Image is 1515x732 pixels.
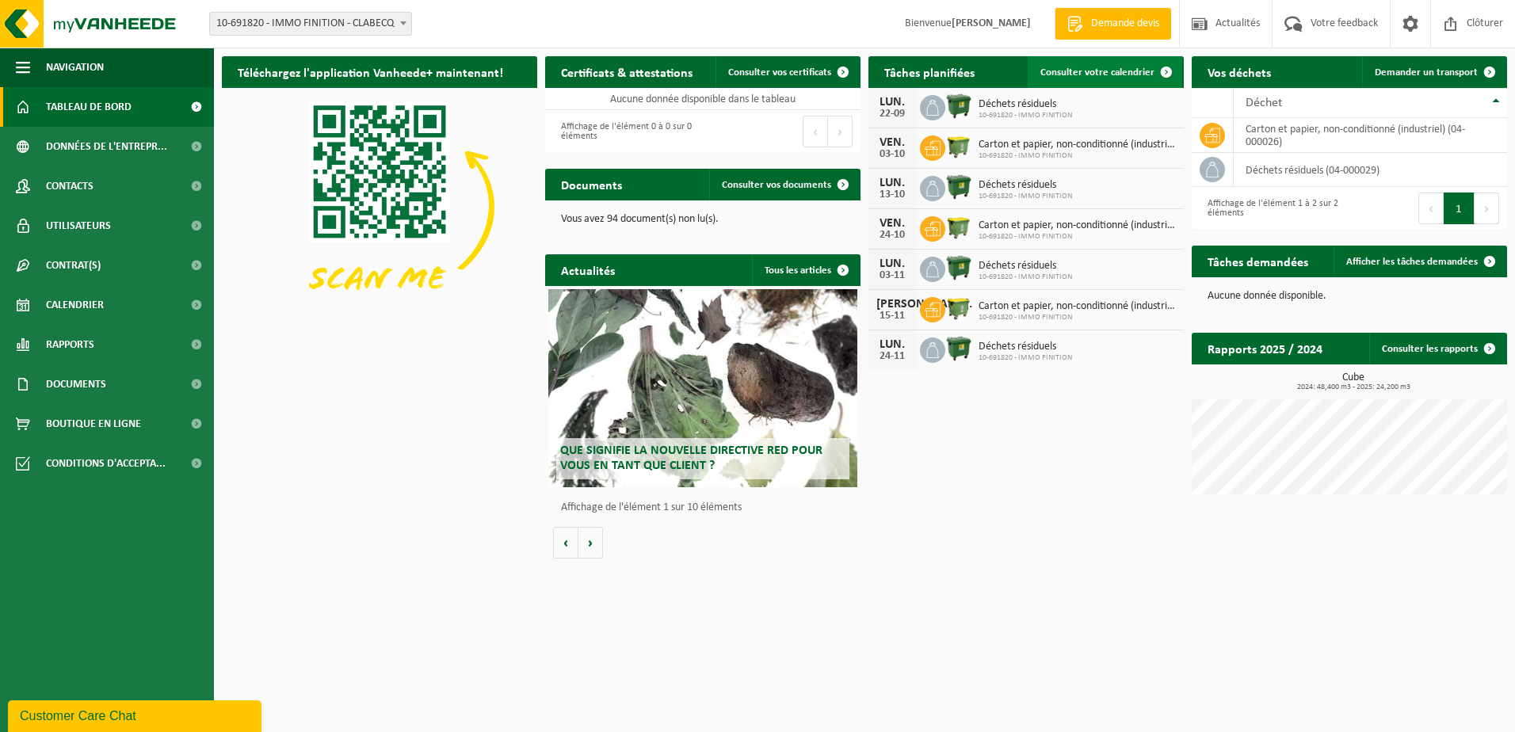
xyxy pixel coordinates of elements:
span: 10-691820 - IMMO FINITION [979,313,1176,322]
span: Demande devis [1087,16,1163,32]
div: VEN. [876,217,908,230]
div: 22-09 [876,109,908,120]
img: Download de VHEPlus App [222,88,537,325]
span: Déchet [1246,97,1282,109]
span: 10-691820 - IMMO FINITION [979,192,1072,201]
button: 1 [1444,193,1475,224]
a: Tous les articles [752,254,859,286]
span: Contacts [46,166,93,206]
span: 10-691820 - IMMO FINITION [979,232,1176,242]
span: Contrat(s) [46,246,101,285]
h2: Tâches planifiées [868,56,990,87]
img: WB-1100-HPE-GN-50 [945,133,972,160]
td: carton et papier, non-conditionné (industriel) (04-000026) [1234,118,1507,153]
span: Conditions d'accepta... [46,444,166,483]
a: Que signifie la nouvelle directive RED pour vous en tant que client ? [548,289,857,487]
div: LUN. [876,177,908,189]
iframe: chat widget [8,697,265,732]
h2: Actualités [545,254,631,285]
span: Consulter vos documents [722,180,831,190]
h2: Certificats & attestations [545,56,708,87]
span: Rapports [46,325,94,364]
div: 24-10 [876,230,908,241]
a: Demande devis [1055,8,1171,40]
img: WB-1100-HPE-GN-01 [945,335,972,362]
span: Carton et papier, non-conditionné (industriel) [979,139,1176,151]
button: Next [828,116,853,147]
span: Déchets résiduels [979,179,1072,192]
span: Déchets résiduels [979,341,1072,353]
td: Aucune donnée disponible dans le tableau [545,88,861,110]
h2: Vos déchets [1192,56,1287,87]
span: Consulter vos certificats [728,67,831,78]
span: Tableau de bord [46,87,132,127]
img: WB-1100-HPE-GN-50 [945,214,972,241]
p: Aucune donnée disponible. [1208,291,1491,302]
h3: Cube [1200,372,1507,391]
strong: [PERSON_NAME] [952,17,1031,29]
a: Demander un transport [1362,56,1505,88]
span: 10-691820 - IMMO FINITION - CLABECQ [209,12,412,36]
span: Utilisateurs [46,206,111,246]
div: 03-10 [876,149,908,160]
span: Calendrier [46,285,104,325]
span: Afficher les tâches demandées [1346,257,1478,267]
div: Affichage de l'élément 0 à 0 sur 0 éléments [553,114,695,149]
span: 10-691820 - IMMO FINITION [979,111,1072,120]
div: LUN. [876,96,908,109]
span: Déchets résiduels [979,260,1072,273]
a: Consulter les rapports [1369,333,1505,364]
div: Affichage de l'élément 1 à 2 sur 2 éléments [1200,191,1341,226]
a: Consulter vos documents [709,169,859,200]
h2: Tâches demandées [1192,246,1324,276]
div: 03-11 [876,270,908,281]
span: Que signifie la nouvelle directive RED pour vous en tant que client ? [560,444,822,472]
button: Previous [803,116,828,147]
a: Afficher les tâches demandées [1334,246,1505,277]
button: Vorige [553,527,578,559]
h2: Téléchargez l'application Vanheede+ maintenant! [222,56,519,87]
span: Consulter votre calendrier [1040,67,1154,78]
span: 10-691820 - IMMO FINITION [979,353,1072,363]
img: WB-1100-HPE-GN-01 [945,93,972,120]
div: 13-10 [876,189,908,200]
div: 24-11 [876,351,908,362]
a: Consulter votre calendrier [1028,56,1182,88]
p: Vous avez 94 document(s) non lu(s). [561,214,845,225]
img: WB-1100-HPE-GN-01 [945,254,972,281]
span: Boutique en ligne [46,404,141,444]
div: 15-11 [876,311,908,322]
span: 10-691820 - IMMO FINITION [979,273,1072,282]
span: Déchets résiduels [979,98,1072,111]
a: Consulter vos certificats [716,56,859,88]
span: Données de l'entrepr... [46,127,167,166]
span: Carton et papier, non-conditionné (industriel) [979,300,1176,313]
h2: Documents [545,169,638,200]
span: Navigation [46,48,104,87]
span: Demander un transport [1375,67,1478,78]
span: 10-691820 - IMMO FINITION - CLABECQ [210,13,411,35]
button: Previous [1418,193,1444,224]
div: [PERSON_NAME]. [876,298,908,311]
span: Carton et papier, non-conditionné (industriel) [979,219,1176,232]
img: WB-1100-HPE-GN-01 [945,173,972,200]
h2: Rapports 2025 / 2024 [1192,333,1338,364]
div: LUN. [876,338,908,351]
span: 2024: 48,400 m3 - 2025: 24,200 m3 [1200,383,1507,391]
img: WB-1100-HPE-GN-50 [945,295,972,322]
button: Next [1475,193,1499,224]
span: Documents [46,364,106,404]
div: LUN. [876,257,908,270]
p: Affichage de l'élément 1 sur 10 éléments [561,502,853,513]
div: VEN. [876,136,908,149]
td: déchets résiduels (04-000029) [1234,153,1507,187]
button: Volgende [578,527,603,559]
span: 10-691820 - IMMO FINITION [979,151,1176,161]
